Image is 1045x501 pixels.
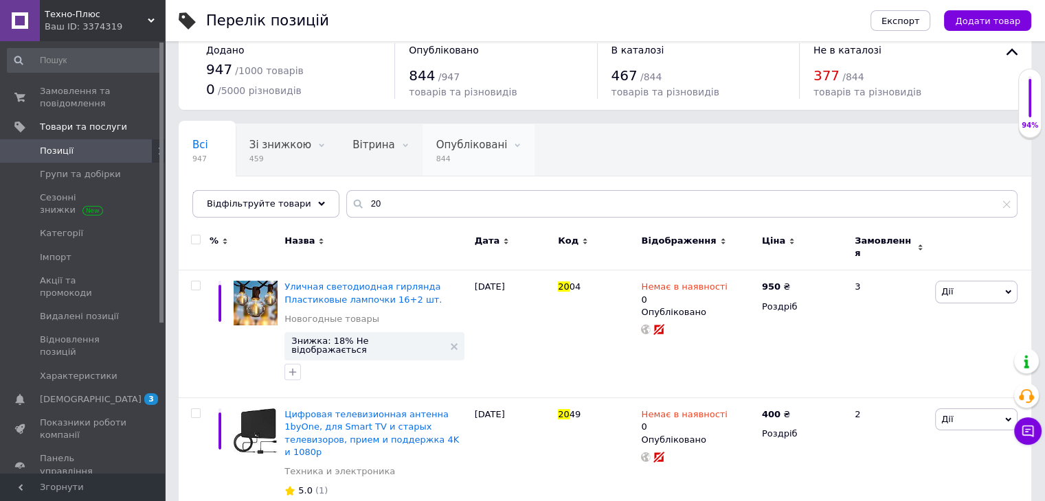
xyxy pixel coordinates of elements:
span: / 844 [842,71,864,82]
img: Уличная светодиодная гирлянда Пластиковые лампочки 16+2 шт. [234,281,278,325]
span: Немає в наявності [641,409,727,423]
span: Додати товар [955,16,1020,26]
span: Дії [941,286,953,296]
span: 3 [144,393,158,405]
div: [DATE] [471,270,554,398]
span: Акції та промокоди [40,275,127,299]
span: Позиції [40,145,74,157]
div: Ваш ID: 3374319 [45,21,165,33]
input: Пошук по назві позиції, артикулу і пошуковим запитам [346,190,1018,218]
div: Опубліковано [641,434,754,446]
span: 459 [249,154,311,164]
span: Замовлення [855,235,914,259]
span: / 5000 різновидів [218,85,302,96]
span: (1) [315,485,328,496]
span: Немає в наявності [641,281,727,296]
span: Опубліковані [436,139,508,151]
span: Відображення [641,235,716,247]
span: товарів та різновидів [611,86,719,97]
span: 5.0 [298,485,313,496]
span: Відновлення позицій [40,334,127,358]
a: Уличная светодиодная гирлянда Пластиковые лампочки 16+2 шт. [284,281,442,304]
input: Пошук [7,48,162,73]
span: Імпорт [40,251,71,264]
span: 20 [558,409,570,419]
b: 400 [762,409,780,419]
div: Роздріб [762,301,843,313]
span: Додано [206,45,244,56]
div: Роздріб [762,428,843,440]
span: Характеристики [40,370,117,382]
span: Категорії [40,227,83,240]
span: Назва [284,235,315,247]
div: 0 [641,408,727,433]
a: Новогодные товары [284,313,379,325]
span: Приховані [192,191,248,203]
span: товарів та різновидів [409,86,517,97]
button: Чат з покупцем [1014,417,1042,445]
span: % [210,235,218,247]
span: 0 [206,81,215,97]
a: Цифровая телевизионная антенна 1byOne, для Smart TV и старых телевизоров, прием и поддержка 4K и ... [284,409,459,457]
span: 947 [206,61,232,78]
span: Знижка: 18% Не відображається [291,336,443,354]
span: 20 [558,281,570,292]
span: Товари та послуги [40,121,127,133]
span: Ціна [762,235,785,247]
span: Вітрина [352,139,394,151]
button: Додати товар [944,10,1031,31]
span: Видалені позиції [40,310,119,323]
span: В каталозі [611,45,664,56]
span: 467 [611,67,638,84]
span: Замовлення та повідомлення [40,85,127,110]
div: ₴ [762,408,790,421]
span: товарів та різновидів [813,86,921,97]
div: ₴ [762,281,790,293]
span: 947 [192,154,208,164]
span: Дії [941,414,953,424]
span: Опубліковано [409,45,479,56]
span: [DEMOGRAPHIC_DATA] [40,393,142,406]
span: Сезонні знижки [40,191,127,216]
span: Відфільтруйте товари [207,198,311,209]
span: Групи та добірки [40,168,121,180]
span: Панель управління [40,452,127,477]
a: Техника и электроника [284,465,395,478]
span: / 844 [640,71,662,82]
span: / 947 [438,71,460,82]
span: Зі знижкою [249,139,311,151]
div: 0 [641,281,727,305]
span: Код [558,235,578,247]
span: 844 [436,154,508,164]
span: Техно-Плюс [45,8,148,21]
div: 94% [1019,121,1041,130]
span: / 1000 товарів [235,65,303,76]
span: Всі [192,139,208,151]
b: 950 [762,281,780,292]
span: Експорт [881,16,920,26]
span: Показники роботи компанії [40,417,127,441]
span: 844 [409,67,435,84]
span: 377 [813,67,840,84]
span: 04 [570,281,581,292]
img: Цифровая телевизионная антенна 1byOne, для Smart TV и старых телевизоров, прием и поддержка 4K и ... [234,408,278,454]
div: Опубліковано [641,306,754,318]
span: Дата [475,235,500,247]
div: 3 [846,270,932,398]
span: Не в каталозі [813,45,881,56]
div: Перелік позицій [206,14,329,28]
button: Експорт [870,10,931,31]
span: 49 [570,409,581,419]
